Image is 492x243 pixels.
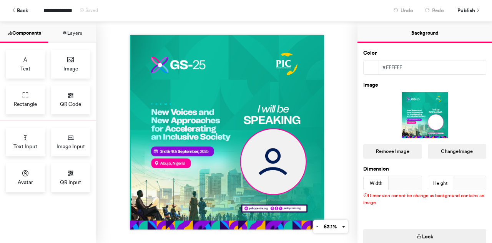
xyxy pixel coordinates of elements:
[364,176,389,191] div: Width
[313,220,321,233] button: -
[363,49,377,57] label: Color
[357,22,492,43] button: Background
[63,65,78,72] span: Image
[428,144,487,159] button: ChangeImage
[60,100,81,108] span: QR Code
[60,178,81,186] span: QR Input
[48,22,96,43] button: Layers
[363,165,389,173] label: Dimension
[379,60,486,74] div: #ffffff
[8,4,32,17] button: Back
[321,220,339,233] button: 63.1%
[130,35,324,230] img: Background
[18,178,33,186] span: Avatar
[13,142,37,150] span: Text Input
[428,176,453,191] div: Height
[20,65,30,72] span: Text
[363,144,422,159] button: Remove Image
[241,130,305,194] img: Avatar
[357,190,492,212] div: Dimension cannot be change as background contains an image
[457,4,475,17] span: Publish
[85,8,98,13] span: Saved
[454,204,483,234] iframe: Drift Widget Chat Controller
[14,100,37,108] span: Rectangle
[452,4,484,17] button: Publish
[363,81,378,89] label: Image
[339,220,348,233] button: +
[57,142,85,150] span: Image Input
